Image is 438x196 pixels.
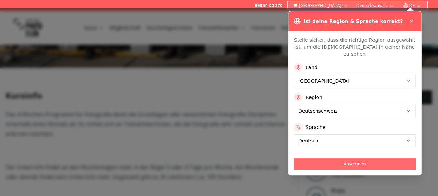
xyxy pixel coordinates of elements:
a: 058 51 00 270 [255,3,282,8]
p: Stelle sicher, dass die richtige Region ausgewählt ist, um die [DEMOGRAPHIC_DATA] in deiner Nähe ... [294,36,416,57]
button: Deutschschweiz [354,1,397,10]
button: [GEOGRAPHIC_DATA] [291,1,351,10]
label: Land [306,64,317,71]
label: Sprache [306,124,325,131]
h3: Ist deine Region & Sprache korrekt? [303,18,403,25]
label: Region [306,94,322,101]
button: DE [400,1,424,10]
button: Anwenden [294,158,416,170]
